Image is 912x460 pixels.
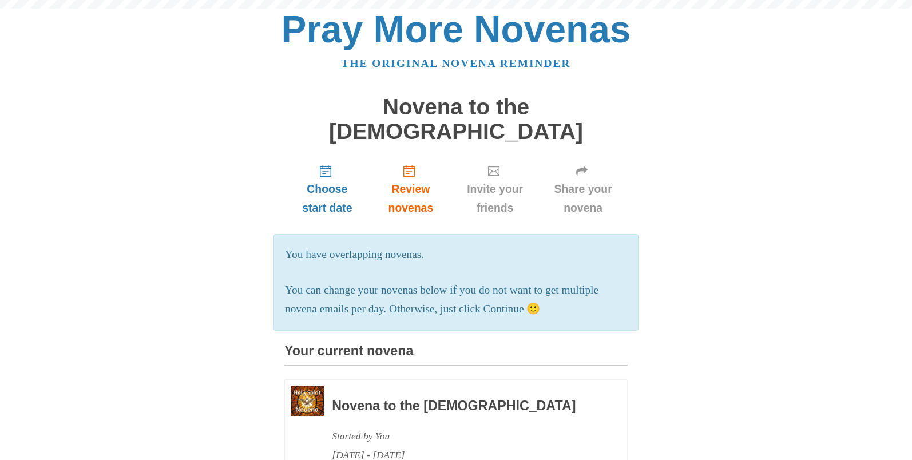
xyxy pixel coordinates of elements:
a: Invite your friends [451,155,538,223]
p: You have overlapping novenas. [285,245,627,264]
span: Review novenas [382,180,440,217]
a: Choose start date [284,155,370,223]
span: Share your novena [550,180,616,217]
div: Started by You [332,427,596,446]
h3: Your current novena [284,344,628,366]
p: You can change your novenas below if you do not want to get multiple novena emails per day. Other... [285,281,627,319]
img: Novena image [291,386,324,417]
h3: Novena to the [DEMOGRAPHIC_DATA] [332,399,596,414]
span: Choose start date [296,180,359,217]
a: The original novena reminder [342,57,571,69]
span: Invite your friends [463,180,527,217]
a: Share your novena [538,155,628,223]
a: Review novenas [370,155,451,223]
h1: Novena to the [DEMOGRAPHIC_DATA] [284,95,628,144]
a: Pray More Novenas [281,8,631,50]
